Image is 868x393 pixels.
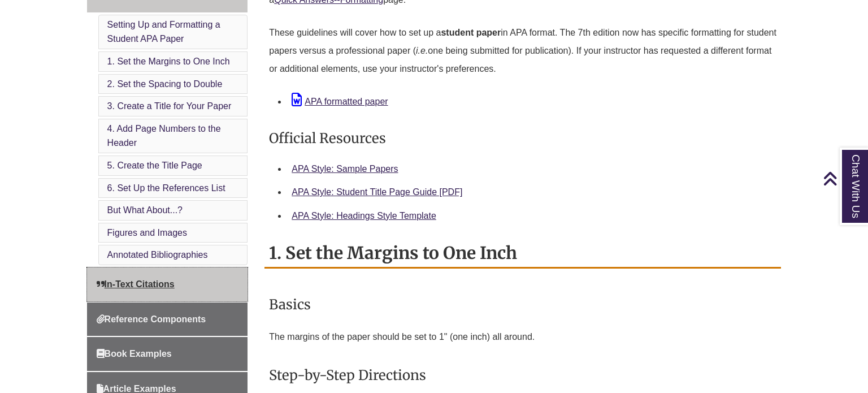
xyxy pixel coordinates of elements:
[416,46,428,55] em: i.e.
[107,79,223,89] a: 2. Set the Spacing to Double
[441,28,501,37] strong: student paper
[823,171,865,186] a: Back to Top
[107,205,183,215] a: But What About...?
[107,250,208,260] a: Annotated Bibliographies
[107,161,202,170] a: 5. Create the Title Page
[292,97,388,106] a: APA formatted paper
[292,211,436,221] a: APA Style: Headings Style Template
[269,125,776,152] h3: Official Resources
[87,267,248,301] a: In-Text Citations
[107,183,225,193] a: 6. Set Up the References List
[292,164,398,174] a: APA Style: Sample Papers
[269,362,776,388] h3: Step-by-Step Directions
[269,291,776,318] h3: Basics
[107,228,187,237] a: Figures and Images
[97,349,172,359] span: Book Examples
[107,57,230,66] a: 1. Set the Margins to One Inch
[107,124,221,148] a: 4. Add Page Numbers to the Header
[97,314,206,324] span: Reference Components
[269,323,776,351] p: The margins of the paper should be set to 1" (one inch) all around.
[107,20,220,44] a: Setting Up and Formatting a Student APA Paper
[292,187,462,197] a: APA Style: Student Title Page Guide [PDF]
[107,101,232,111] a: 3. Create a Title for Your Paper
[87,337,248,371] a: Book Examples
[97,279,175,289] span: In-Text Citations
[264,239,781,269] h2: 1. Set the Margins to One Inch
[87,303,248,336] a: Reference Components
[269,19,776,83] p: These guidelines will cover how to set up a in APA format. The 7th edition now has specific forma...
